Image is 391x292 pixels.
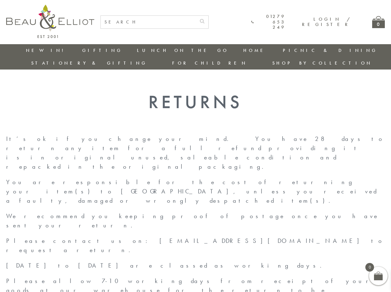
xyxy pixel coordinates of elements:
a: Stationery & Gifting [31,60,147,66]
a: 01279 653 249 [251,14,286,30]
a: New in! [26,47,67,53]
a: Lunch On The Go [137,47,228,53]
a: Picnic & Dining [283,47,377,53]
a: For Children [172,60,247,66]
span: [DATE] to [DATE] are classed as working days. [6,261,327,269]
span: You are responsible for the cost of returning your item(s) to [GEOGRAPHIC_DATA], unless you recei... [6,178,377,205]
h1: Returns [6,91,385,112]
input: SEARCH [101,16,196,28]
a: Login / Register [302,16,351,28]
span: It’s ok if you change your mind. You have 28 days to return any item for a full refund providing ... [6,135,385,171]
span: Please contact us on: [EMAIL_ADDRESS][DOMAIN_NAME] to request a return. [6,237,384,254]
img: logo [6,5,94,38]
a: Shop by collection [272,60,372,66]
a: Home [243,47,268,53]
a: 0 [372,16,385,28]
span: We recommend you keeping proof of postage once you have sent your return. [6,212,378,229]
a: Gifting [82,47,122,53]
span: 0 [365,263,374,272]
